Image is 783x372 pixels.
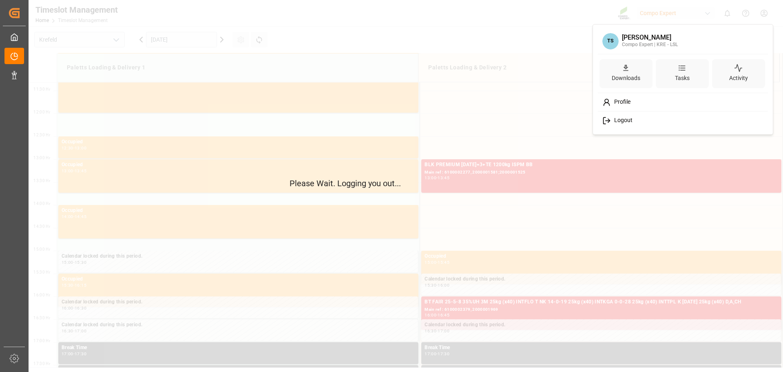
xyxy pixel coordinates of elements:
[622,41,678,49] div: Compo Expert | KRE - LSL
[610,72,642,84] div: Downloads
[728,72,750,84] div: Activity
[622,34,678,41] div: [PERSON_NAME]
[611,117,633,124] span: Logout
[611,98,630,106] span: Profile
[673,72,691,84] div: Tasks
[290,177,493,189] p: Please Wait. Logging you out...
[602,33,619,49] span: TS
